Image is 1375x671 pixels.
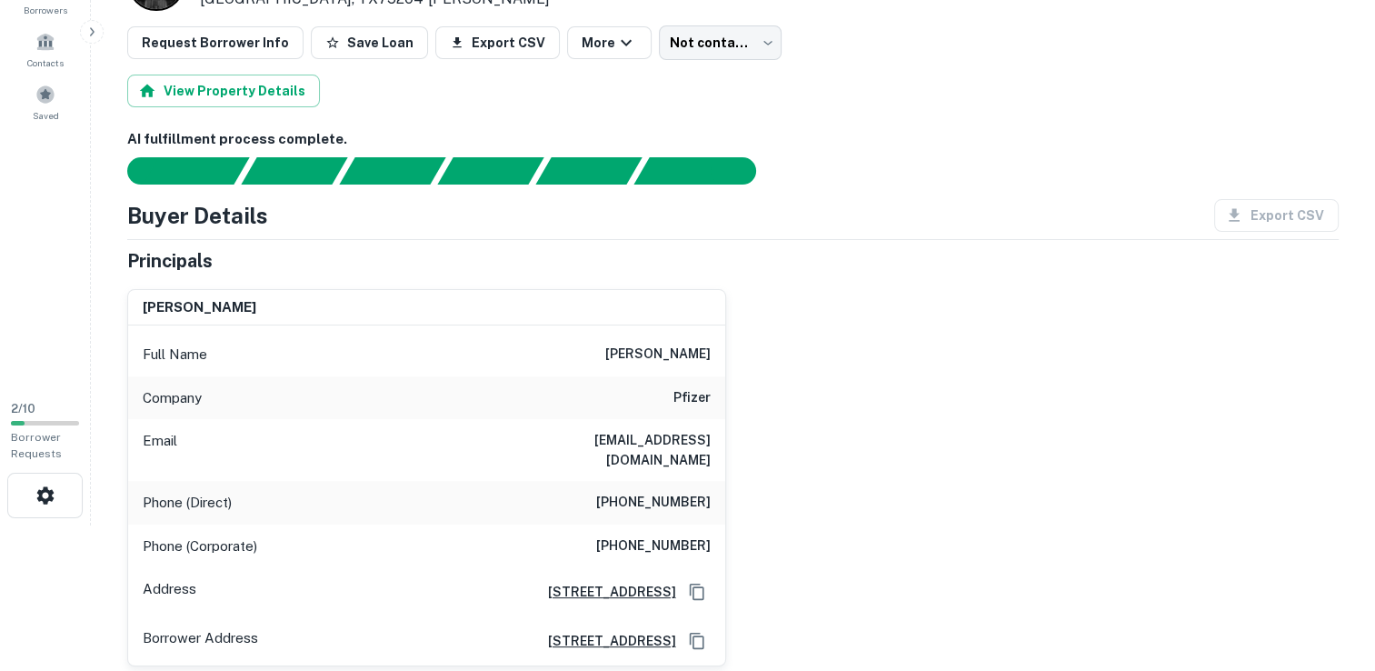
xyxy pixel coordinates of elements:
span: Borrower Requests [11,431,62,460]
button: Copy Address [683,578,711,606]
div: Principals found, still searching for contact information. This may take time... [535,157,642,185]
div: Principals found, AI now looking for contact information... [437,157,543,185]
p: Borrower Address [143,627,258,655]
span: Saved [33,108,59,123]
button: Save Loan [311,26,428,59]
p: Email [143,430,177,470]
div: Not contacted [659,25,782,60]
h6: [PHONE_NUMBER] [596,492,711,514]
h6: AI fulfillment process complete. [127,129,1339,150]
p: Phone (Corporate) [143,536,257,557]
button: More [567,26,652,59]
a: Contacts [5,25,85,74]
div: Documents found, AI parsing details... [339,157,445,185]
iframe: Chat Widget [1284,526,1375,613]
h4: Buyer Details [127,199,268,232]
p: Full Name [143,344,207,366]
button: Export CSV [435,26,560,59]
span: Contacts [27,55,64,70]
a: [STREET_ADDRESS] [533,582,676,602]
div: Your request is received and processing... [241,157,347,185]
h6: [PHONE_NUMBER] [596,536,711,557]
h6: [PERSON_NAME] [605,344,711,366]
button: Request Borrower Info [127,26,304,59]
h6: [EMAIL_ADDRESS][DOMAIN_NAME] [493,430,711,470]
div: AI fulfillment process complete. [634,157,778,185]
h5: Principals [127,247,213,275]
p: Phone (Direct) [143,492,232,514]
span: Borrowers [24,3,67,17]
h6: [PERSON_NAME] [143,297,256,318]
button: Copy Address [683,627,711,655]
span: 2 / 10 [11,402,35,416]
div: Sending borrower request to AI... [105,157,242,185]
button: View Property Details [127,75,320,107]
a: [STREET_ADDRESS] [533,631,676,651]
p: Company [143,387,202,409]
a: Saved [5,77,85,126]
h6: pfizer [673,387,711,409]
p: Address [143,578,196,606]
